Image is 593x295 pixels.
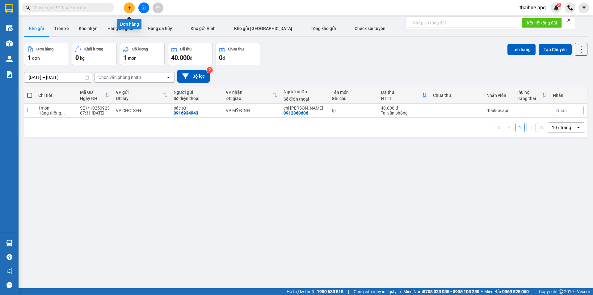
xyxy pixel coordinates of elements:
[174,90,219,95] div: Người gửi
[533,288,534,295] span: |
[27,54,31,61] span: 1
[332,96,375,101] div: Ghi chú
[527,20,557,26] span: Kết nối tổng đài
[75,54,79,61] span: 0
[127,6,132,10] span: plus
[381,90,422,95] div: Đã thu
[190,56,192,61] span: đ
[484,288,529,295] span: Miền Bắc
[24,43,69,65] button: Đơn hàng1đơn
[409,18,517,28] input: Nhập số tổng đài
[80,111,110,115] div: 07:31 [DATE]
[84,47,103,51] div: Khối lượng
[381,111,427,115] div: Tại văn phòng
[515,123,525,132] button: 1
[123,54,127,61] span: 1
[99,74,141,80] div: Chọn văn phòng nhận
[38,111,74,115] div: Hàng thông thường
[226,90,272,95] div: VP nhận
[552,124,571,131] div: 10 / trang
[317,289,343,294] strong: 1900 633 818
[72,43,117,65] button: Khối lượng0kg
[6,268,12,274] span: notification
[77,87,113,104] th: Toggle SortBy
[559,289,563,294] span: copyright
[113,87,170,104] th: Toggle SortBy
[153,2,163,13] button: aim
[38,93,74,98] div: Chi tiết
[381,96,422,101] div: HTTT
[6,40,13,47] img: warehouse-icon
[74,21,103,36] button: Kho nhận
[80,96,105,101] div: Ngày ĐH
[515,4,551,11] span: thaihue.apq
[34,4,107,11] input: Tìm tên, số ĐT hoặc mã đơn
[116,90,162,95] div: VP gửi
[141,6,146,10] span: file-add
[284,97,326,102] div: Số điện thoại
[117,19,141,29] div: Đơn hàng
[148,26,172,31] span: Hàng đã hủy
[6,254,12,260] span: question-circle
[567,5,573,11] img: phone-icon
[228,47,244,51] div: Chưa thu
[226,108,277,113] div: VP MỸ ĐÌNH
[332,108,375,113] div: tp
[219,54,222,61] span: 0
[61,111,65,115] span: ...
[507,44,536,55] button: Lên hàng
[486,108,510,113] div: thaihue.apq
[38,106,74,111] div: 1 món
[156,6,160,10] span: aim
[378,87,430,104] th: Toggle SortBy
[539,44,572,55] button: Tạo Chuyến
[171,54,190,61] span: 40.000
[124,2,135,13] button: plus
[287,288,343,295] span: Hỗ trợ kỹ thuật:
[433,93,480,98] div: Chưa thu
[284,89,326,94] div: Người nhận
[6,240,13,246] img: warehouse-icon
[522,18,562,28] button: Kết nối tổng đài
[177,70,210,83] button: Bộ lọc
[423,289,479,294] strong: 0708 023 035 - 0935 103 250
[128,56,137,61] span: món
[311,26,336,31] span: Tổng kho gửi
[174,106,219,111] div: bác tứ
[80,56,85,61] span: kg
[556,108,567,113] span: Nhãn
[581,5,587,11] span: caret-down
[24,72,92,82] input: Select a date range.
[502,289,529,294] strong: 0369 525 060
[174,111,198,115] div: 0916934943
[166,75,171,80] svg: open
[578,2,589,13] button: caret-down
[6,282,12,288] span: message
[120,43,165,65] button: Số lượng1món
[174,96,219,101] div: Số điện thoại
[284,111,308,115] div: 0912368606
[216,43,260,65] button: Chưa thu0đ
[80,90,105,95] div: Mã GD
[516,96,542,101] div: Trạng thái
[191,26,216,31] span: Kho gửi Vinh
[486,93,510,98] div: Nhân viên
[403,288,479,295] span: Miền Nam
[567,18,571,22] span: close
[116,96,162,101] div: ĐC lấy
[5,4,13,13] img: logo-vxr
[138,2,149,13] button: file-add
[6,56,13,62] img: warehouse-icon
[32,56,40,61] span: đơn
[553,93,584,98] div: Nhãn
[558,3,560,7] span: 2
[226,96,272,101] div: ĐC giao
[481,290,483,293] span: ⚪️
[116,108,167,113] div: VP CHỢ SEN
[132,47,148,51] div: Số lượng
[222,56,225,61] span: đ
[6,71,13,78] img: solution-icon
[513,87,550,104] th: Toggle SortBy
[207,67,213,73] sup: 2
[6,25,13,31] img: warehouse-icon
